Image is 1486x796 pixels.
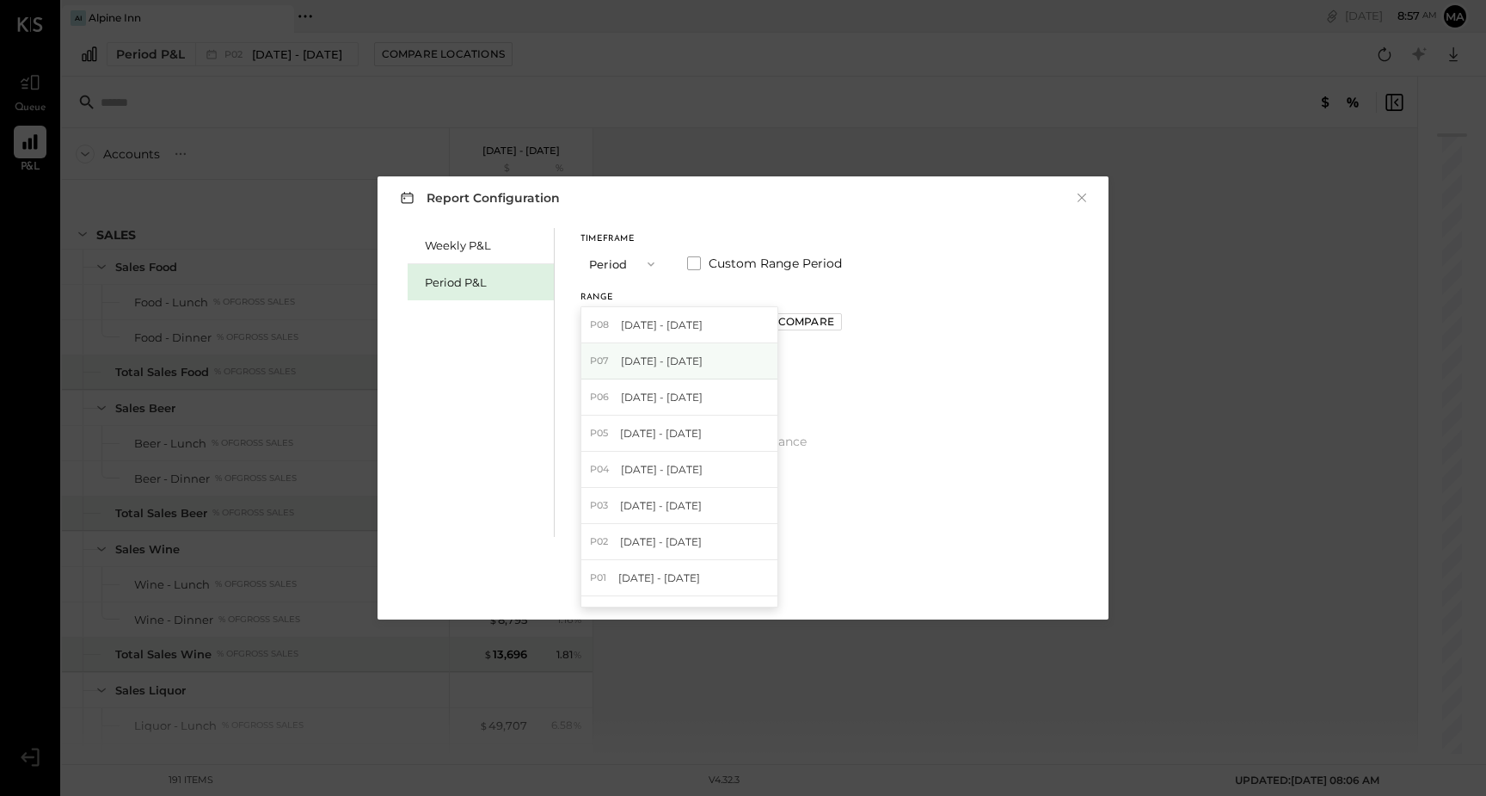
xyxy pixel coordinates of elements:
[580,293,758,302] div: Range
[621,318,703,332] span: [DATE] - [DATE]
[590,535,613,549] span: P02
[396,187,560,208] h3: Report Configuration
[590,571,611,585] span: P01
[425,238,545,254] div: Weekly P&L
[590,499,613,513] span: P03
[590,427,613,441] span: P05
[580,235,666,244] div: Timeframe
[778,314,834,329] div: Compare
[590,318,614,332] span: P08
[771,313,842,330] button: Compare
[590,463,614,477] span: P04
[590,391,614,404] span: P06
[621,390,703,404] span: [DATE] - [DATE]
[617,607,699,621] span: [DATE] - [DATE]
[620,498,702,513] span: [DATE] - [DATE]
[709,255,842,272] span: Custom Range Period
[1074,189,1090,207] button: ×
[580,248,666,280] button: Period
[621,462,703,477] span: [DATE] - [DATE]
[620,534,702,549] span: [DATE] - [DATE]
[618,571,700,585] span: [DATE] - [DATE]
[621,354,703,368] span: [DATE] - [DATE]
[590,355,614,368] span: P07
[620,426,702,441] span: [DATE] - [DATE]
[425,275,545,291] div: Period P&L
